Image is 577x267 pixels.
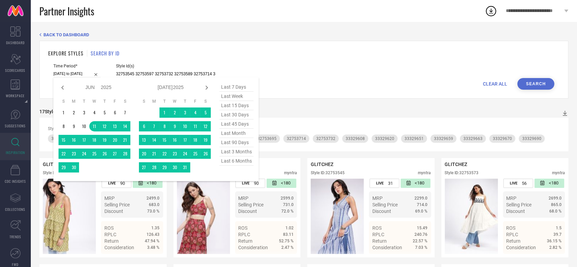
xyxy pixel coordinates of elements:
span: last 3 months [219,147,254,156]
span: 33329659 [434,136,453,141]
span: LIVE [510,181,517,186]
td: Sat Jul 05 2025 [201,107,211,118]
span: 2.82 % [549,245,562,250]
span: Details [278,257,294,263]
span: SUGGESTIONS [5,123,26,128]
td: Mon Jul 21 2025 [149,149,159,159]
span: 731.0 [283,202,294,207]
td: Mon Jul 14 2025 [149,135,159,145]
img: Style preview image [177,179,230,254]
span: ROS [507,225,516,231]
span: last 6 months [219,156,254,166]
span: 15.49 [417,226,428,230]
th: Sunday [59,99,69,104]
span: <180 [147,180,156,186]
span: last 15 days [219,101,254,110]
td: Thu Jun 19 2025 [100,135,110,145]
div: Click to view image [177,179,230,254]
th: Saturday [120,99,130,104]
span: 33329608 [346,136,365,141]
div: Style ID: 32753545 [311,170,345,175]
td: Wed Jun 25 2025 [89,149,100,159]
td: Fri Jun 06 2025 [110,107,120,118]
h1: SEARCH BY ID [91,50,119,57]
span: 2599.0 [281,196,294,201]
td: Sat Jun 14 2025 [120,121,130,131]
span: <180 [281,180,291,186]
td: Sun Jul 06 2025 [139,121,149,131]
td: Wed Jul 09 2025 [170,121,180,131]
span: 32753695 [257,136,277,141]
td: Sat Jul 12 2025 [201,121,211,131]
td: Sun Jun 08 2025 [59,121,69,131]
div: Click to view image [43,179,96,254]
td: Thu Jul 24 2025 [180,149,190,159]
span: ROS [104,225,114,231]
span: MRP [372,195,383,201]
span: last 45 days [219,119,254,129]
div: Number of days the style has been live on the platform [102,179,131,188]
a: Details [539,257,562,263]
span: INSPIRATION [6,150,25,155]
td: Mon Jun 09 2025 [69,121,79,131]
a: Details [406,257,428,263]
td: Thu Jun 26 2025 [100,149,110,159]
a: Details [271,257,294,263]
th: Monday [149,99,159,104]
span: Details [546,257,562,263]
th: Sunday [139,99,149,104]
span: 33329663 [463,136,483,141]
td: Thu Jun 05 2025 [100,107,110,118]
img: Style preview image [445,179,498,254]
span: Style Id(s) [116,64,215,68]
span: Consideration [372,245,402,250]
span: 126.43 [147,232,160,237]
td: Fri Jun 20 2025 [110,135,120,145]
span: 31 [388,181,393,186]
span: LIVE [376,181,384,186]
div: Next month [203,84,211,92]
div: myntra [284,170,297,175]
span: GLITCHEZ [445,162,467,167]
span: 22.57 % [413,239,428,243]
div: Back TO Dashboard [39,32,568,37]
td: Sun Jun 29 2025 [59,162,69,173]
span: Selling Price [507,202,532,207]
span: TRENDS [10,234,21,239]
th: Thursday [100,99,110,104]
span: Discount [239,208,257,214]
span: last week [219,92,254,101]
span: RPLC [507,232,518,237]
div: Open download list [485,5,497,17]
td: Sat Jun 21 2025 [120,135,130,145]
td: Tue Jun 24 2025 [79,149,89,159]
th: Wednesday [89,99,100,104]
th: Saturday [201,99,211,104]
div: Style ID: 32753536 [43,170,77,175]
span: CLEAR ALL [483,81,507,87]
span: 3.48 % [148,245,160,250]
td: Wed Jun 11 2025 [89,121,100,131]
td: Mon Jul 28 2025 [149,162,159,173]
td: Sun Jun 15 2025 [59,135,69,145]
td: Tue Jun 10 2025 [79,121,89,131]
div: myntra [552,170,565,175]
td: Tue Jul 29 2025 [159,162,170,173]
a: Details [138,257,160,263]
span: Selling Price [372,202,398,207]
span: 90 [254,181,259,186]
span: ROS [372,225,382,231]
div: Number of days the style has been live on the platform [370,179,399,188]
td: Wed Jul 02 2025 [170,107,180,118]
th: Thursday [180,99,190,104]
span: LIVE [242,181,249,186]
span: 714.0 [417,202,428,207]
td: Thu Jun 12 2025 [100,121,110,131]
td: Tue Jul 22 2025 [159,149,170,159]
div: Number of days since the style was first listed on the platform [535,179,564,188]
td: Mon Jun 23 2025 [69,149,79,159]
span: last 30 days [219,110,254,119]
span: RPLC [239,232,251,237]
div: Number of days since the style was first listed on the platform [133,179,163,188]
span: Consideration [239,245,268,250]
